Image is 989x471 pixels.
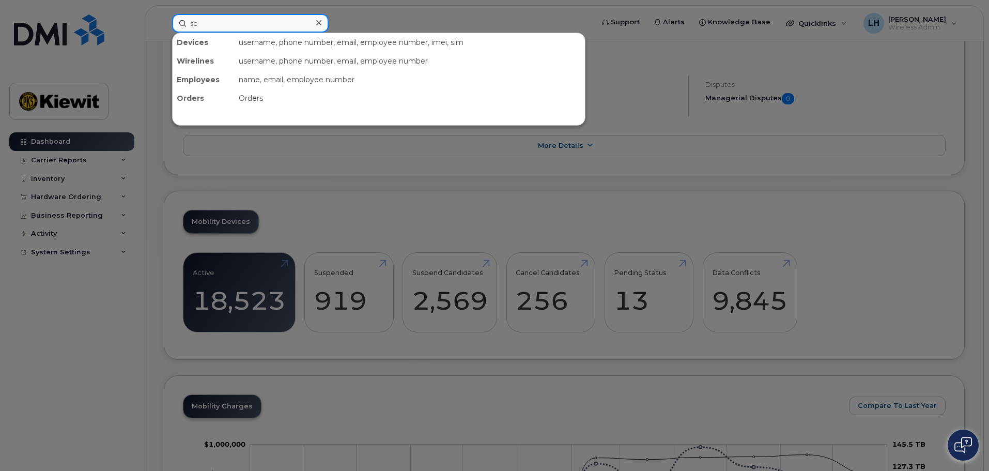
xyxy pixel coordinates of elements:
div: Employees [173,70,235,89]
div: Devices [173,33,235,52]
img: Open chat [954,437,972,453]
div: Orders [235,89,585,108]
div: Orders [173,89,235,108]
input: Find something... [172,14,329,33]
div: name, email, employee number [235,70,585,89]
div: Wirelines [173,52,235,70]
div: username, phone number, email, employee number [235,52,585,70]
div: username, phone number, email, employee number, imei, sim [235,33,585,52]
